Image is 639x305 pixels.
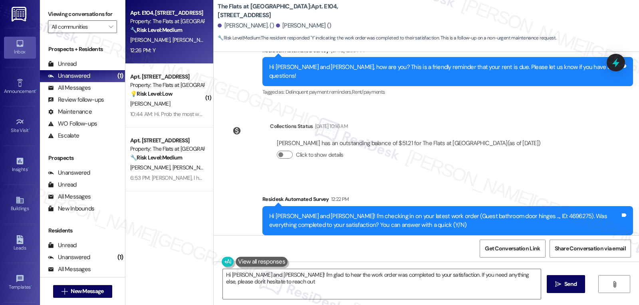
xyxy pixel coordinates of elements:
a: Leads [4,233,36,254]
span: • [36,87,37,93]
div: 12:26 PM: Y [130,47,155,54]
div: Residesk Automated Survey [262,46,633,57]
i:  [611,281,617,287]
div: (1) [115,70,125,82]
div: Property: The Flats at [GEOGRAPHIC_DATA] [130,17,204,26]
button: Get Conversation Link [480,240,545,258]
div: Unanswered [48,72,90,80]
span: Delinquent payment reminders , [286,89,352,95]
div: Collections Status [270,122,313,130]
div: [PERSON_NAME] () [276,22,331,30]
span: [PERSON_NAME] [130,164,173,171]
div: Unanswered [48,169,90,177]
div: Unread [48,241,77,250]
a: Templates • [4,272,36,293]
div: Escalate [48,132,79,140]
a: Inbox [4,37,36,58]
span: [PERSON_NAME] [173,36,212,43]
textarea: Hi [PERSON_NAME] and [PERSON_NAME]! I'm glad to hear [223,269,541,299]
div: Property: The Flats at [GEOGRAPHIC_DATA] [130,145,204,153]
button: Send [547,275,585,293]
div: WO Follow-ups [48,120,97,128]
div: Tagged as: [262,86,633,98]
span: Share Conversation via email [555,244,626,253]
span: [PERSON_NAME] [130,36,173,43]
span: [PERSON_NAME] [173,164,212,171]
div: Property: The Flats at [GEOGRAPHIC_DATA] [130,81,204,89]
div: Residesk Automated Survey [262,195,633,206]
span: • [28,165,29,171]
a: Insights • [4,154,36,176]
div: Apt. [STREET_ADDRESS] [130,73,204,81]
div: New Inbounds [48,205,94,213]
a: Buildings [4,193,36,215]
b: The Flats at [GEOGRAPHIC_DATA]: Apt. E104, [STREET_ADDRESS] [218,2,377,20]
div: Hi [PERSON_NAME] and [PERSON_NAME], how are you? This is a friendly reminder that your rent is du... [269,63,620,80]
div: Prospects + Residents [40,45,125,53]
div: Prospects [40,154,125,162]
div: Unanswered [48,253,90,262]
div: [PERSON_NAME]. () [218,22,274,30]
span: • [31,283,32,289]
strong: 🔧 Risk Level: Medium [130,26,182,33]
span: [PERSON_NAME] [130,100,170,107]
i:  [109,24,113,30]
input: All communities [52,20,104,33]
button: New Message [53,285,112,298]
span: Get Conversation Link [485,244,540,253]
strong: 🔧 Risk Level: Medium [130,154,182,161]
div: 10:44 AM: Hi. Prob the most would be like 12-6. Cause we will prob do dinner and mini golf starti... [130,110,387,118]
label: Click to show details [296,151,343,159]
strong: 💡 Risk Level: Low [130,90,173,97]
div: Maintenance [48,108,92,116]
span: New Message [71,287,103,295]
div: Apt. E104, [STREET_ADDRESS] [130,9,204,17]
div: Hi [PERSON_NAME] and [PERSON_NAME]! I'm checking in on your latest work order (Guest bathroom doo... [269,212,620,229]
label: Viewing conversations for [48,8,117,20]
div: Unread [48,181,77,189]
div: All Messages [48,265,91,274]
button: Share Conversation via email [550,240,631,258]
img: ResiDesk Logo [12,7,28,22]
span: Send [564,280,577,288]
span: : The resident responded 'Y' indicating the work order was completed to their satisfaction. This ... [218,34,556,42]
div: Review follow-ups [48,96,104,104]
div: Residents [40,226,125,235]
div: [DATE] 10:16 AM [313,122,348,130]
a: Site Visit • [4,115,36,137]
span: Rent/payments [352,89,385,95]
div: All Messages [48,84,91,92]
div: 6:53 PM: [PERSON_NAME], I hope you’re enjoying your time at [GEOGRAPHIC_DATA] at [GEOGRAPHIC_DATA... [130,174,569,181]
strong: 🔧 Risk Level: Medium [218,35,260,41]
div: Unread [48,60,77,68]
div: (1) [115,251,125,264]
i:  [555,281,561,287]
div: [PERSON_NAME] has an outstanding balance of $51.21 for The Flats at [GEOGRAPHIC_DATA] (as of [DATE]) [277,139,540,148]
div: Apt. [STREET_ADDRESS] [130,136,204,145]
div: All Messages [48,193,91,201]
span: • [29,126,30,132]
div: 12:22 PM [329,195,349,203]
i:  [62,288,67,295]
